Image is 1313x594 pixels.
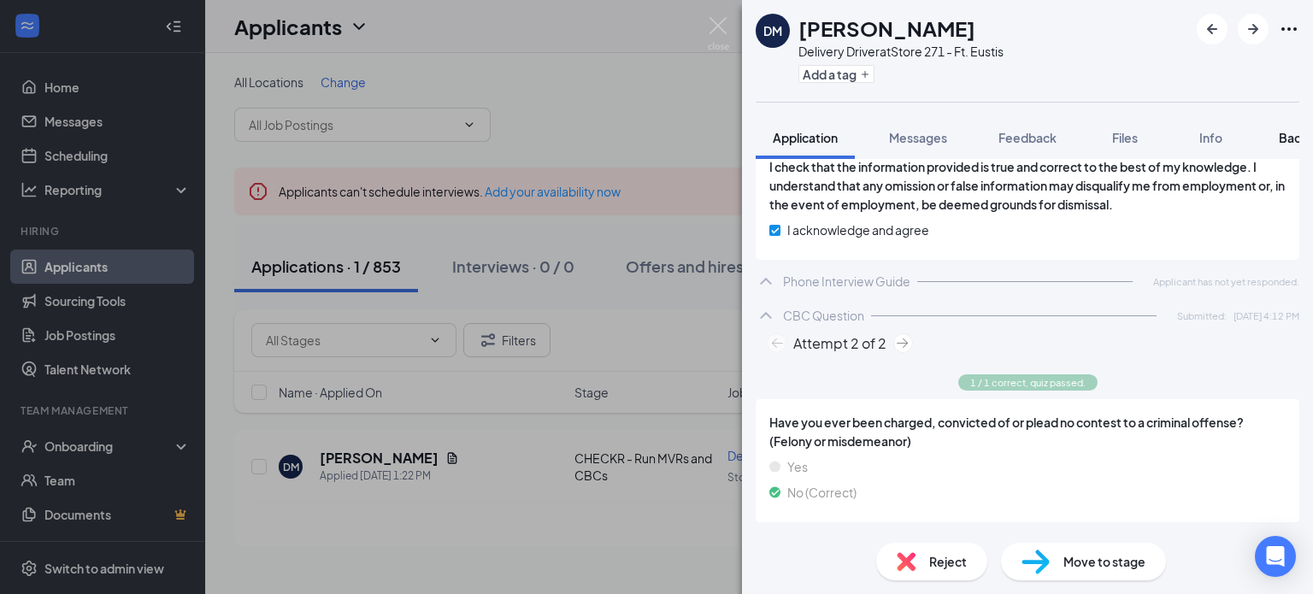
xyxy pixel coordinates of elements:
button: ArrowLeftNew [1197,14,1228,44]
span: Info [1199,130,1222,145]
svg: ArrowLeftNew [1202,19,1222,39]
span: [DATE] 4:12 PM [1234,309,1299,323]
div: DM [763,22,782,39]
span: Feedback [998,130,1057,145]
span: Files [1112,130,1138,145]
span: I check that the information provided is true and correct to the best of my knowledge. I understa... [769,157,1286,214]
span: Applicant has not yet responded. [1153,274,1299,289]
svg: Ellipses [1279,19,1299,39]
button: ArrowRight [1238,14,1269,44]
span: Attempt 2 of 2 [793,332,886,354]
div: Phone Interview Guide [783,273,910,290]
span: Application [773,130,838,145]
svg: ChevronUp [756,271,776,291]
div: Open Intercom Messenger [1255,536,1296,577]
span: Move to stage [1063,552,1145,571]
span: No (Correct) [787,483,857,502]
span: Messages [889,130,947,145]
div: Delivery Driver at Store 271 - Ft. Eustis [798,43,1004,60]
h1: [PERSON_NAME] [798,14,975,43]
span: 1 / 1 correct, quiz passed. [970,375,1086,390]
span: Yes [787,457,808,476]
svg: ChevronUp [756,305,776,326]
svg: Plus [860,69,870,79]
span: Submitted: [1177,309,1227,323]
span: I acknowledge and agree [787,221,929,239]
span: Reject [929,552,967,571]
span: Have you ever been charged, convicted of or plead no contest to a criminal offense? (Felony or mi... [769,413,1286,450]
div: CBC Question [783,307,864,324]
svg: ArrowRight [1243,19,1263,39]
button: PlusAdd a tag [798,65,874,83]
